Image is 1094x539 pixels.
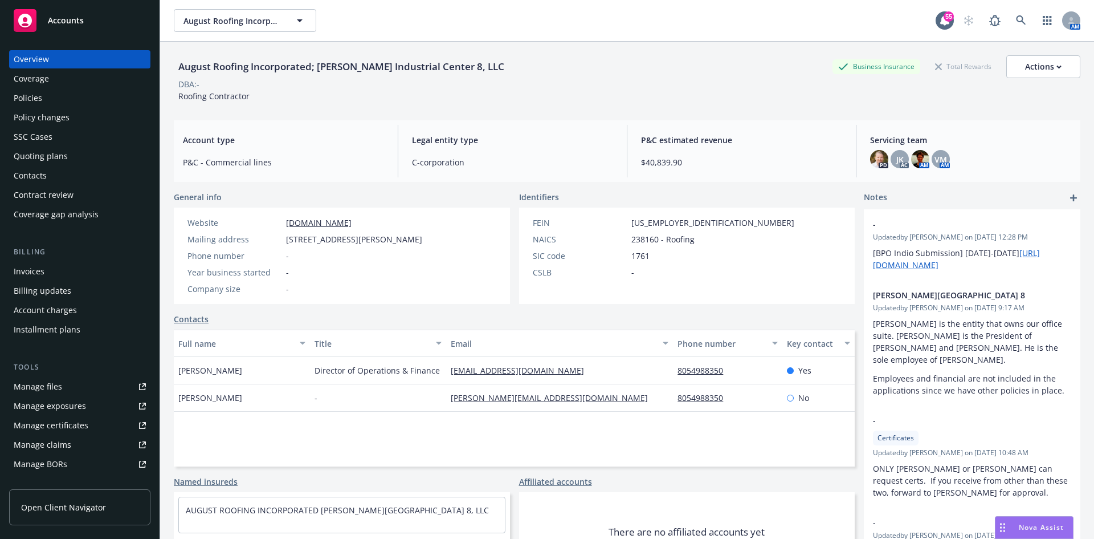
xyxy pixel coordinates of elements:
[631,266,634,278] span: -
[519,191,559,203] span: Identifiers
[187,233,281,245] div: Mailing address
[9,186,150,204] a: Contract review
[911,150,929,168] img: photo
[873,247,1071,271] p: [BPO Indio Submission] [DATE]-[DATE]
[286,266,289,278] span: -
[9,455,150,473] a: Manage BORs
[957,9,980,32] a: Start snowing
[631,217,794,229] span: [US_EMPLOYER_IDENTIFICATION_NUMBER]
[9,436,150,454] a: Manage claims
[14,186,74,204] div: Contract review
[286,217,352,228] a: [DOMAIN_NAME]
[9,378,150,396] a: Manage files
[641,156,842,168] span: $40,839.90
[9,70,150,88] a: Coverage
[873,415,1042,427] span: -
[178,91,250,102] span: Roofing Contractor
[315,338,429,350] div: Title
[929,59,997,74] div: Total Rewards
[14,455,67,473] div: Manage BORs
[533,217,627,229] div: FEIN
[14,108,70,127] div: Policy changes
[315,364,440,376] span: Director of Operations & Finance
[631,233,695,245] span: 238160 - Roofing
[14,147,68,165] div: Quoting plans
[14,50,49,68] div: Overview
[873,448,1071,458] span: Updated by [PERSON_NAME] on [DATE] 10:48 AM
[9,416,150,435] a: Manage certificates
[14,321,80,339] div: Installment plans
[519,476,592,488] a: Affiliated accounts
[286,283,289,295] span: -
[48,16,84,25] span: Accounts
[787,338,838,350] div: Key contact
[14,167,47,185] div: Contacts
[873,289,1042,301] span: [PERSON_NAME][GEOGRAPHIC_DATA] 8
[14,70,49,88] div: Coverage
[870,134,1071,146] span: Servicing team
[1025,56,1062,78] div: Actions
[873,463,1070,498] span: ONLY [PERSON_NAME] or [PERSON_NAME] can request certs. If you receive from other than these two, ...
[9,301,150,319] a: Account charges
[864,191,887,205] span: Notes
[9,167,150,185] a: Contacts
[187,283,281,295] div: Company size
[995,517,1010,538] div: Drag to move
[1010,9,1032,32] a: Search
[286,250,289,262] span: -
[944,11,954,22] div: 55
[798,392,809,404] span: No
[174,191,222,203] span: General info
[533,250,627,262] div: SIC code
[9,282,150,300] a: Billing updates
[533,233,627,245] div: NAICS
[677,365,732,376] a: 8054988350
[995,516,1073,539] button: Nova Assist
[174,313,209,325] a: Contacts
[183,156,384,168] span: P&C - Commercial lines
[14,416,88,435] div: Manage certificates
[9,246,150,258] div: Billing
[451,392,657,403] a: [PERSON_NAME][EMAIL_ADDRESS][DOMAIN_NAME]
[934,153,947,165] span: VM
[677,392,732,403] a: 8054988350
[9,5,150,37] a: Accounts
[9,475,150,493] a: Summary of insurance
[174,330,310,357] button: Full name
[187,217,281,229] div: Website
[673,330,782,357] button: Phone number
[873,517,1042,529] span: -
[183,15,282,27] span: August Roofing Incorporated; [PERSON_NAME] Industrial Center 8, LLC
[877,433,914,443] span: Certificates
[14,397,86,415] div: Manage exposures
[187,266,281,278] div: Year business started
[9,397,150,415] span: Manage exposures
[14,378,62,396] div: Manage files
[21,501,106,513] span: Open Client Navigator
[9,321,150,339] a: Installment plans
[14,436,71,454] div: Manage claims
[9,108,150,127] a: Policy changes
[832,59,920,74] div: Business Insurance
[14,128,52,146] div: SSC Cases
[864,280,1080,406] div: [PERSON_NAME][GEOGRAPHIC_DATA] 8Updatedby [PERSON_NAME] on [DATE] 9:17 AM[PERSON_NAME] is the ent...
[782,330,855,357] button: Key contact
[864,406,1080,508] div: -CertificatesUpdatedby [PERSON_NAME] on [DATE] 10:48 AMONLY [PERSON_NAME] or [PERSON_NAME] can re...
[174,59,509,74] div: August Roofing Incorporated; [PERSON_NAME] Industrial Center 8, LLC
[310,330,446,357] button: Title
[178,392,242,404] span: [PERSON_NAME]
[9,205,150,224] a: Coverage gap analysis
[864,209,1080,280] div: -Updatedby [PERSON_NAME] on [DATE] 12:28 PM[BPO Indio Submission] [DATE]-[DATE][URL][DOMAIN_NAME]
[1019,522,1064,532] span: Nova Assist
[14,282,71,300] div: Billing updates
[315,392,317,404] span: -
[9,147,150,165] a: Quoting plans
[677,338,765,350] div: Phone number
[1036,9,1059,32] a: Switch app
[870,150,888,168] img: photo
[798,364,811,376] span: Yes
[533,266,627,278] div: CSLB
[174,476,238,488] a: Named insureds
[174,9,316,32] button: August Roofing Incorporated; [PERSON_NAME] Industrial Center 8, LLC
[873,372,1071,396] p: Employees and financial are not included in the applications since we have other policies in place.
